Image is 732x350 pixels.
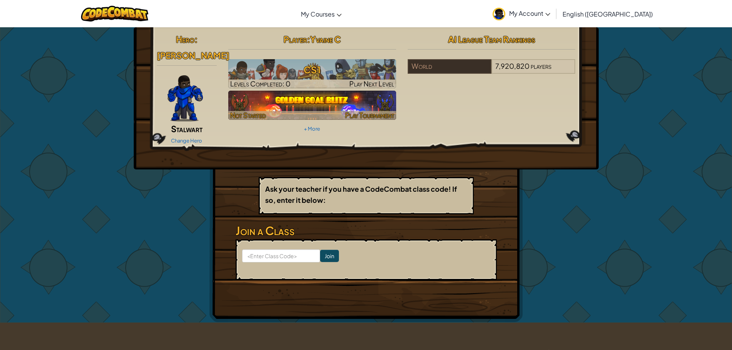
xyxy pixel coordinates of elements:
span: Stalwart [171,123,203,134]
span: My Courses [301,10,335,18]
h3: CS1 [228,61,396,78]
span: My Account [509,9,550,17]
span: Not Started [230,111,266,119]
span: Yvaine C [310,34,341,45]
span: : [307,34,310,45]
span: Levels Completed: 0 [230,79,290,88]
span: Play Tournament [345,111,394,119]
b: Ask your teacher if you have a CodeCombat class code! If so, enter it below: [265,184,457,204]
img: CS1 [228,59,396,88]
a: My Courses [297,3,345,24]
span: Hero [176,34,194,45]
img: avatar [493,8,505,20]
img: Golden Goal [228,91,396,120]
a: Change Hero [171,138,202,144]
img: CodeCombat logo [81,6,148,22]
span: players [531,61,551,70]
a: Play Next Level [228,59,396,88]
img: Gordon-selection-pose.png [168,75,203,121]
input: <Enter Class Code> [242,249,320,262]
h3: Join a Class [236,222,497,239]
a: Not StartedPlay Tournament [228,91,396,120]
span: : [194,34,198,45]
span: 7,920,820 [495,61,529,70]
a: English ([GEOGRAPHIC_DATA]) [559,3,657,24]
span: Player [284,34,307,45]
a: My Account [489,2,554,26]
div: World [408,59,491,74]
span: AI League Team Rankings [448,34,535,45]
span: English ([GEOGRAPHIC_DATA]) [563,10,653,18]
a: World7,920,820players [408,66,576,75]
span: [PERSON_NAME] [157,50,229,61]
a: + More [304,126,320,132]
span: Play Next Level [349,79,394,88]
input: Join [320,250,339,262]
